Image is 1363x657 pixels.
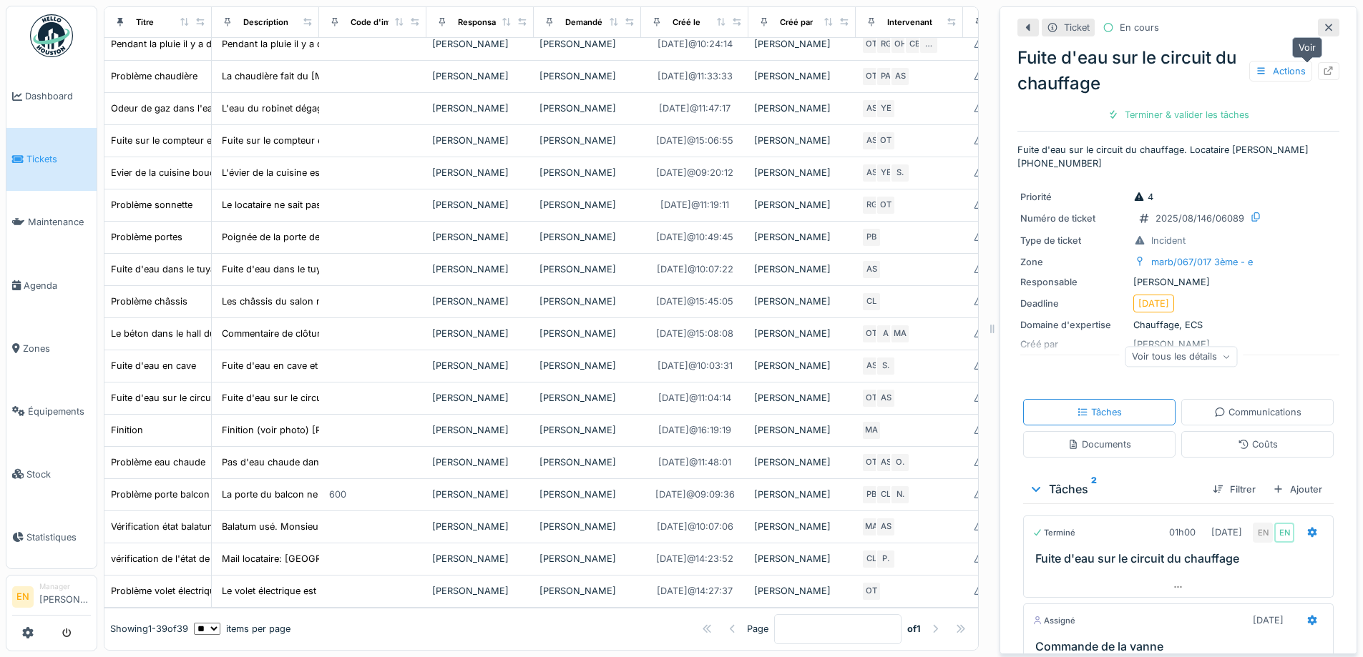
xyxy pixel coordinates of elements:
[1133,190,1153,204] div: 4
[222,520,483,533] div: Balatum usé. Monsieur [PERSON_NAME] BA 0486/82.10.60
[1214,405,1301,419] div: Communications
[111,488,210,501] div: Problème porte balcon
[1035,552,1327,565] h3: Fuite d'eau sur le circuit du chauffage
[432,198,528,212] div: [PERSON_NAME]
[656,552,733,565] div: [DATE] @ 14:23:52
[659,102,731,115] div: [DATE] @ 11:47:17
[890,34,910,54] div: OH
[1020,275,1128,289] div: Responsable
[876,99,896,119] div: YE
[754,262,850,276] div: [PERSON_NAME]
[1169,525,1196,539] div: 01h00
[12,586,34,608] li: EN
[904,34,924,54] div: CB
[876,453,896,473] div: AS
[24,279,91,292] span: Agenda
[539,230,635,244] div: [PERSON_NAME]
[432,327,528,340] div: [PERSON_NAME]
[919,34,939,54] div: …
[890,324,910,344] div: MA
[1156,212,1244,225] div: 2025/08/146/06089
[432,391,528,405] div: [PERSON_NAME]
[1267,480,1328,499] div: Ajouter
[432,584,528,598] div: [PERSON_NAME]
[539,359,635,372] div: [PERSON_NAME]
[1125,346,1238,367] div: Voir tous les détails
[876,356,896,376] div: S.
[111,327,356,340] div: Le béton dans le hall du 1er étage est en train de tomber
[432,552,528,565] div: [PERSON_NAME]
[890,163,910,183] div: S.
[6,65,97,128] a: Dashboard
[539,520,635,533] div: [PERSON_NAME]
[26,530,91,544] span: Statistiques
[111,584,220,598] div: Problème volet électrique
[876,66,896,87] div: PA
[243,16,288,28] div: Description
[539,552,635,565] div: [PERSON_NAME]
[136,16,154,28] div: Titre
[1020,190,1128,204] div: Priorité
[329,488,346,501] div: 600
[432,520,528,533] div: [PERSON_NAME]
[26,468,91,481] span: Stock
[432,262,528,276] div: [PERSON_NAME]
[890,66,910,87] div: AS
[111,423,143,437] div: Finition
[1211,525,1242,539] div: [DATE]
[861,388,881,408] div: OT
[890,453,910,473] div: O.
[111,102,326,115] div: Odeur de gaz dans l'eau du robinet. Fuite de gaz
[222,134,441,147] div: Fuite sur le compteur en cave. Mme El-Yassini A...
[754,198,850,212] div: [PERSON_NAME]
[111,37,371,51] div: Pendant la pluie il y a de l'eau coule dans le trou de la hotte
[194,622,290,636] div: items per page
[12,581,91,616] a: EN Manager[PERSON_NAME]
[658,37,733,51] div: [DATE] @ 10:24:14
[222,584,430,598] div: Le volet électrique est bloqué, il ne monte pas...
[111,69,197,83] div: Problème chaudière
[657,584,733,598] div: [DATE] @ 14:27:37
[907,622,921,636] strong: of 1
[539,488,635,501] div: [PERSON_NAME]
[890,485,910,505] div: N.
[111,455,205,469] div: Problème eau chaude
[861,581,881,601] div: OT
[539,166,635,179] div: [PERSON_NAME]
[222,262,434,276] div: Fuite d'eau dans le tuyau de la machine à laver...
[658,69,733,83] div: [DATE] @ 11:33:33
[1020,297,1128,310] div: Deadline
[754,102,850,115] div: [PERSON_NAME]
[458,16,508,28] div: Responsable
[780,16,813,28] div: Créé par
[222,455,441,469] div: Pas d'eau chaude dans tout l'appartement. locat...
[351,16,423,28] div: Code d'imputation
[432,69,528,83] div: [PERSON_NAME]
[1292,37,1322,58] div: Voir
[1207,480,1261,499] div: Filtrer
[432,37,528,51] div: [PERSON_NAME]
[861,260,881,280] div: AS
[111,230,182,244] div: Problème portes
[1020,234,1128,247] div: Type de ticket
[660,198,729,212] div: [DATE] @ 11:19:11
[876,163,896,183] div: YE
[861,195,881,215] div: RG
[754,230,850,244] div: [PERSON_NAME]
[539,423,635,437] div: [PERSON_NAME]
[111,552,287,565] div: vérification de l'état de la vitre de balcon
[30,14,73,57] img: Badge_color-CXgf-gQk.svg
[111,166,225,179] div: Evier de la cuisine bouché
[656,295,733,308] div: [DATE] @ 15:45:05
[876,517,896,537] div: AS
[656,230,733,244] div: [DATE] @ 10:49:45
[656,166,733,179] div: [DATE] @ 09:20:12
[861,453,881,473] div: OT
[754,359,850,372] div: [PERSON_NAME]
[861,549,881,569] div: CL
[1020,255,1128,269] div: Zone
[222,327,454,340] div: Commentaire de clôture de [PERSON_NAME]: Suite...
[1032,527,1075,539] div: Terminé
[658,455,731,469] div: [DATE] @ 11:48:01
[1020,318,1337,332] div: Chauffage, ECS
